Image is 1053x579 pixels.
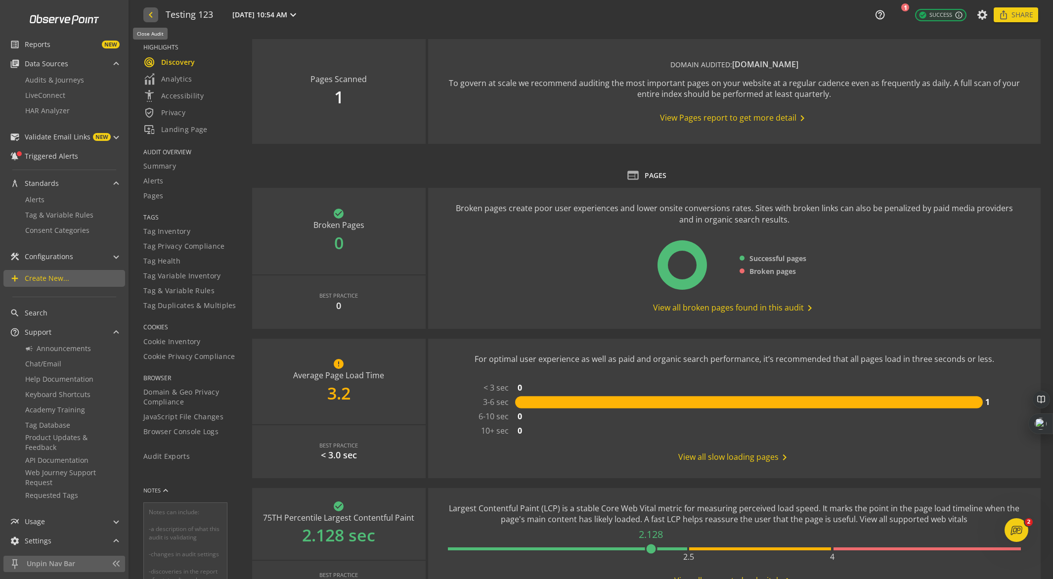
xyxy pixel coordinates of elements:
mat-icon: important_devices [143,124,155,135]
mat-expansion-panel-header: Data Sources [3,55,125,72]
span: Cookie Privacy Compliance [143,352,235,361]
span: Accessibility [143,90,204,102]
h1: Testing 123 [166,10,213,20]
mat-expansion-panel-header: Configurations [3,248,125,265]
mat-expansion-panel-header: Settings [3,533,125,549]
span: HAR Analyzer [25,106,70,115]
div: 0 [336,300,341,312]
mat-icon: settings_accessibility [143,90,155,102]
span: Alerts [143,176,164,186]
span: Unpin Nav Bar [27,559,106,569]
mat-icon: help_outline [875,9,885,20]
span: Data Sources [25,59,68,69]
text: 0 [518,382,522,393]
span: Alerts [25,195,44,204]
mat-icon: mark_email_read [10,132,20,142]
text: 1 [985,396,990,407]
div: 4 [830,551,834,563]
mat-icon: multiline_chart [10,517,20,527]
mat-expansion-panel-header: Usage [3,513,125,530]
span: Privacy [143,107,185,119]
mat-icon: chevron_right [804,302,816,314]
span: Reports [25,40,50,49]
span: Web Journey Support Request [25,468,96,487]
div: 2.5 [683,551,694,563]
span: NEW [102,41,120,48]
a: Search [3,305,125,321]
span: Discovery [143,56,195,68]
mat-icon: notifications_active [10,151,20,161]
a: Create New... [3,270,125,287]
span: Landing Page [143,124,208,135]
iframe: Intercom live chat [1005,518,1028,542]
mat-icon: expand_more [287,9,299,21]
span: [DOMAIN_NAME] [732,59,798,70]
div: Broken pages create poor user experiences and lower onsite conversions rates. Sites with broken l... [448,203,1021,225]
span: AUDIT OVERVIEW [143,148,240,156]
div: 2.128 [639,528,663,542]
mat-icon: check_circle [919,11,927,19]
div: < 3.0 sec [321,449,357,462]
mat-icon: campaign_outline [25,345,33,353]
span: 2 [1025,518,1033,526]
span: Announcements [37,344,91,353]
span: Tag Database [25,420,70,430]
div: BEST PRACTICE [319,292,358,300]
mat-icon: add [10,273,20,283]
mat-icon: construction [10,252,20,262]
span: Academy Training [25,405,85,414]
div: For optimal user experience as well as paid and organic search performance, it’s recommended that... [475,354,994,365]
span: NEW [93,133,111,141]
span: Requested Tags [25,490,78,500]
mat-icon: library_books [10,59,20,69]
span: Browser Console Logs [143,427,219,437]
span: HIGHLIGHTS [143,43,240,51]
span: Tag Variable Inventory [143,271,221,281]
span: Tag Privacy Compliance [143,241,225,251]
span: Configurations [25,252,73,262]
mat-expansion-panel-header: Validate Email LinksNEW [3,129,125,145]
text: 0 [518,410,522,421]
text: 0 [518,425,522,436]
span: Standards [25,178,59,188]
span: Audits & Journeys [25,75,84,85]
span: Tag & Variable Rules [25,210,93,220]
span: Summary [143,161,176,171]
span: Success [919,11,952,19]
mat-icon: radar [143,56,155,68]
span: Share [1011,6,1033,24]
span: Support [25,327,51,337]
span: API Documentation [25,455,88,465]
div: To govern at scale we recommend auditing the most important pages on your website at a regular ca... [448,78,1021,100]
mat-icon: help_outline [10,327,20,337]
mat-icon: search [10,308,20,318]
span: Tag Health [143,256,180,266]
mat-icon: keyboard_arrow_up [161,486,171,495]
mat-icon: chevron_right [796,112,808,124]
span: Settings [25,536,51,546]
span: Tag Duplicates & Multiples [143,301,236,311]
span: Usage [25,517,45,527]
div: BEST PRACTICE [319,442,358,449]
span: Keyboard Shortcuts [25,390,90,399]
span: Chat/Email [25,359,61,368]
span: Validate Email Links [25,132,90,142]
mat-icon: architecture [10,178,20,188]
mat-icon: settings [10,536,20,546]
span: [DATE] 10:54 AM [232,10,287,20]
span: Audit Exports [143,451,190,461]
span: View all broken pages found in this audit [653,302,816,314]
mat-expansion-panel-header: Support [3,324,125,341]
button: Share [994,7,1038,22]
mat-icon: list_alt [10,40,20,49]
span: Search [25,308,47,318]
span: Domain & Geo Privacy Compliance [143,387,240,407]
text: 3-6 sec [483,396,509,407]
mat-icon: navigate_before [145,9,155,21]
button: [DATE] 10:54 AM [230,8,301,21]
mat-expansion-panel-header: Standards [3,175,125,192]
span: Broken pages [749,267,796,276]
div: BEST PRACTICE [319,571,358,579]
text: 10+ sec [481,425,509,436]
span: Analytics [143,73,192,85]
